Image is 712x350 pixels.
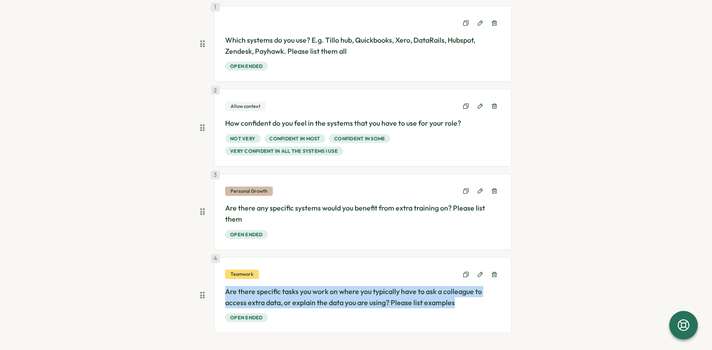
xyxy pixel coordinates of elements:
[269,135,320,143] span: Confident in most
[225,35,501,57] p: Which systems do you use? E.g. Tillo hub, Quickbooks, Xero, DataRails, Hubspot, Zendesk, Payhawk....
[225,118,501,129] p: How confident do you feel in the systems that you have to use for your role?
[211,86,220,95] div: 2
[225,203,501,225] p: Are there any specific systems would you benefit from extra training on? Please list them
[230,147,338,155] span: Very confident in all the systems I use
[230,135,255,143] span: Not very
[211,254,220,263] div: 4
[230,231,263,239] span: Open ended
[225,270,259,279] div: Teamwork
[211,3,220,12] div: 1
[225,286,501,308] p: Are there specific tasks you work on where you typically have to ask a colleague to access extra ...
[334,135,385,143] span: Confident in some
[225,187,273,196] div: Personal Growth
[225,102,266,111] div: Allow context
[230,62,263,70] span: Open ended
[211,171,220,179] div: 3
[230,314,263,322] span: Open ended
